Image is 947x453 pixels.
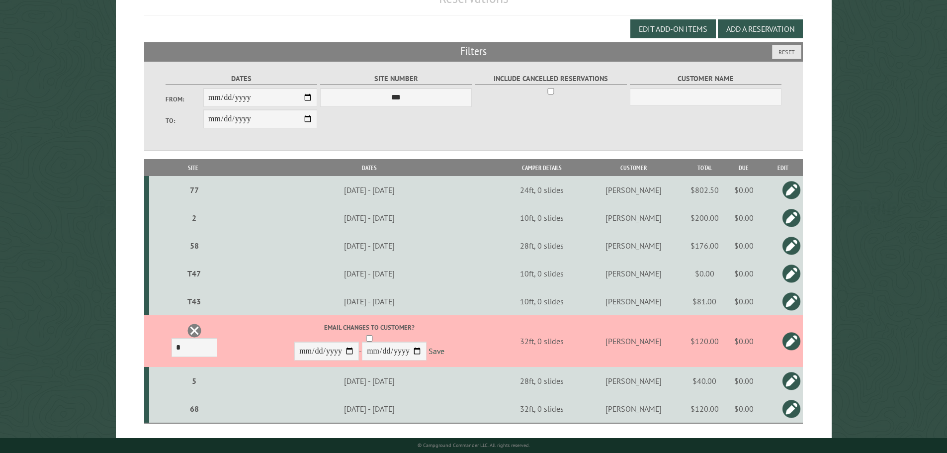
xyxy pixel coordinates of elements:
[718,19,803,38] button: Add a Reservation
[153,269,236,278] div: T47
[583,260,685,287] td: [PERSON_NAME]
[502,232,583,260] td: 28ft, 0 slides
[502,204,583,232] td: 10ft, 0 slides
[763,159,803,177] th: Edit
[583,367,685,395] td: [PERSON_NAME]
[153,404,236,414] div: 68
[724,287,763,315] td: $0.00
[724,367,763,395] td: $0.00
[239,185,500,195] div: [DATE] - [DATE]
[239,376,500,386] div: [DATE] - [DATE]
[239,213,500,223] div: [DATE] - [DATE]
[239,296,500,306] div: [DATE] - [DATE]
[166,94,203,104] label: From:
[724,232,763,260] td: $0.00
[630,73,781,85] label: Customer Name
[685,287,724,315] td: $81.00
[166,73,317,85] label: Dates
[239,323,500,332] label: Email changes to customer?
[685,204,724,232] td: $200.00
[772,45,801,59] button: Reset
[583,315,685,367] td: [PERSON_NAME]
[502,315,583,367] td: 32ft, 0 slides
[724,204,763,232] td: $0.00
[320,73,472,85] label: Site Number
[583,232,685,260] td: [PERSON_NAME]
[724,395,763,423] td: $0.00
[583,159,685,177] th: Customer
[153,376,236,386] div: 5
[685,315,724,367] td: $120.00
[153,185,236,195] div: 77
[187,323,202,338] a: Delete this reservation
[239,404,500,414] div: [DATE] - [DATE]
[502,176,583,204] td: 24ft, 0 slides
[583,204,685,232] td: [PERSON_NAME]
[502,287,583,315] td: 10ft, 0 slides
[630,19,716,38] button: Edit Add-on Items
[502,159,583,177] th: Camper Details
[475,73,627,85] label: Include Cancelled Reservations
[583,395,685,423] td: [PERSON_NAME]
[685,176,724,204] td: $802.50
[429,347,444,357] a: Save
[685,395,724,423] td: $120.00
[144,42,803,61] h2: Filters
[239,323,500,363] div: -
[685,260,724,287] td: $0.00
[418,442,530,449] small: © Campground Commander LLC. All rights reserved.
[149,159,238,177] th: Site
[153,213,236,223] div: 2
[583,176,685,204] td: [PERSON_NAME]
[502,260,583,287] td: 10ft, 0 slides
[685,367,724,395] td: $40.00
[583,287,685,315] td: [PERSON_NAME]
[239,241,500,251] div: [DATE] - [DATE]
[685,232,724,260] td: $176.00
[502,367,583,395] td: 28ft, 0 slides
[166,116,203,125] label: To:
[237,159,501,177] th: Dates
[724,260,763,287] td: $0.00
[153,296,236,306] div: T43
[685,159,724,177] th: Total
[502,395,583,423] td: 32ft, 0 slides
[239,269,500,278] div: [DATE] - [DATE]
[724,315,763,367] td: $0.00
[724,176,763,204] td: $0.00
[153,241,236,251] div: 58
[724,159,763,177] th: Due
